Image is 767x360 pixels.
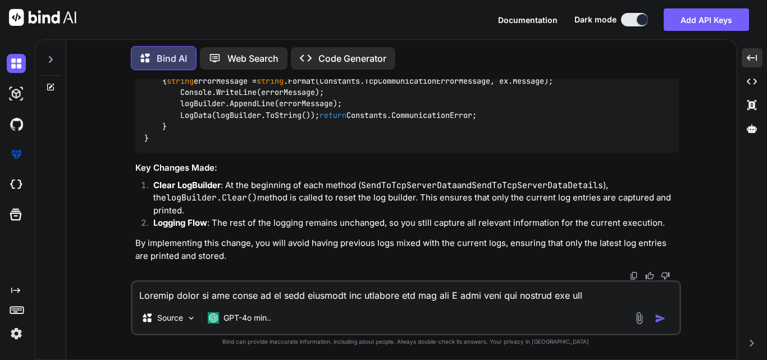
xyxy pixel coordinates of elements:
img: darkChat [7,54,26,73]
span: Dark mode [574,14,617,25]
img: githubDark [7,115,26,134]
p: Code Generator [318,52,386,65]
code: SendToTcpServerData [361,180,457,191]
p: Web Search [227,52,279,65]
p: Source [157,312,183,323]
code: logBuilder.Clear() [166,192,257,203]
button: Add API Keys [664,8,749,31]
img: darkAi-studio [7,84,26,103]
span: return [319,110,346,120]
strong: Logging Flow [153,217,207,228]
p: By implementing this change, you will avoid having previous logs mixed with the current logs, ens... [135,237,679,262]
span: string [167,76,194,86]
strong: Clear LogBuilder [153,180,221,190]
img: copy [629,271,638,280]
img: settings [7,324,26,343]
button: Documentation [498,14,558,26]
img: Pick Models [186,313,196,323]
img: like [645,271,654,280]
p: Bind can provide inaccurate information, including about people. Always double-check its answers.... [131,338,681,346]
img: dislike [661,271,670,280]
code: SendToTcpServerDataDetails [472,180,603,191]
p: GPT-4o min.. [223,312,271,323]
img: cloudideIcon [7,175,26,194]
span: string [257,76,284,86]
img: icon [655,313,666,324]
li: : The rest of the logging remains unchanged, so you still capture all relevant information for th... [144,217,679,233]
p: Bind AI [157,52,187,65]
img: Bind AI [9,9,76,26]
li: : At the beginning of each method ( and ), the method is called to reset the log builder. This en... [144,179,679,217]
img: GPT-4o mini [208,312,219,323]
img: attachment [633,312,646,325]
span: Documentation [498,15,558,25]
h3: Key Changes Made: [135,162,679,175]
img: premium [7,145,26,164]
